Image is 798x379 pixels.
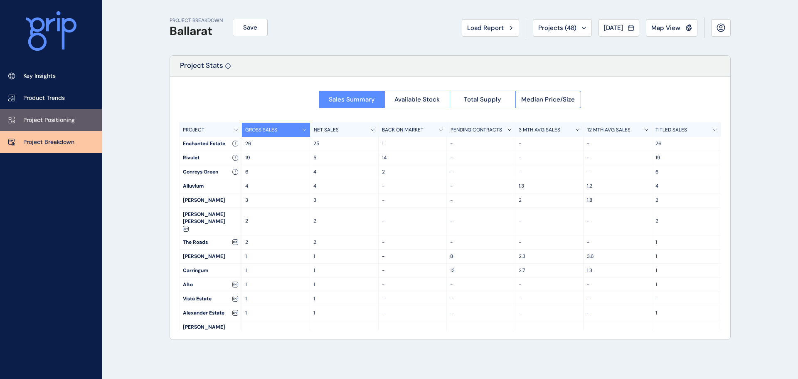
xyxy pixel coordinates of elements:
p: - [382,253,443,260]
p: - [450,281,512,288]
p: 2 [655,218,717,225]
p: - [382,197,443,204]
p: 1 [245,253,307,260]
div: [PERSON_NAME] Views [180,320,241,348]
div: The Roads [180,235,241,249]
p: - [519,154,580,161]
p: 1 [655,281,717,288]
p: 1.3 [587,267,648,274]
p: - [382,267,443,274]
p: 1.3 [519,183,580,190]
div: Carringum [180,264,241,277]
p: 6 [655,168,717,176]
div: Alto [180,278,241,292]
p: Key Insights [23,72,56,80]
p: - [587,310,648,317]
p: BACK ON MARKET [382,126,424,134]
p: - [519,310,580,317]
div: [PERSON_NAME] [PERSON_NAME] [180,208,241,235]
button: [DATE] [598,19,639,37]
p: 3.6 [587,253,648,260]
p: - [313,330,375,337]
p: 1 [382,140,443,147]
div: Alexander Estate [180,306,241,320]
p: 1 [313,267,375,274]
p: 13 [450,267,512,274]
span: Sales Summary [329,95,375,104]
p: - [519,218,580,225]
p: 1 [313,295,375,302]
span: Total Supply [464,95,501,104]
p: PROJECT BREAKDOWN [170,17,223,24]
span: Map View [651,24,680,32]
p: 1.8 [587,197,648,204]
p: Project Breakdown [23,138,74,146]
button: Projects (48) [533,19,592,37]
p: 1.2 [587,183,648,190]
p: - [450,154,512,161]
p: - [450,218,512,225]
p: - [382,310,443,317]
p: 1 [245,281,307,288]
p: 1 [655,267,717,274]
p: GROSS SALES [245,126,277,134]
p: 1 [245,310,307,317]
button: Available Stock [384,91,450,108]
p: NET SALES [313,126,338,134]
p: - [450,183,512,190]
p: - [587,154,648,161]
p: - [587,218,648,225]
span: Median Price/Size [521,95,575,104]
p: Project Stats [180,61,223,76]
h1: Ballarat [170,24,223,38]
p: - [450,330,512,337]
p: Product Trends [23,94,65,102]
p: 1 [245,295,307,302]
p: - [655,295,717,302]
p: 1 [313,281,375,288]
p: 1 [313,253,375,260]
p: 2.7 [519,267,580,274]
p: - [519,140,580,147]
p: - [655,330,717,337]
div: Conroys Green [180,165,241,179]
div: Alluvium [180,179,241,193]
p: 8 [450,253,512,260]
p: 4 [245,183,307,190]
p: 25 [313,140,375,147]
div: Vista Estate [180,292,241,306]
p: - [450,140,512,147]
p: 2 [655,197,717,204]
p: - [450,197,512,204]
span: Available Stock [394,95,440,104]
p: - [450,168,512,176]
p: 2 [313,239,375,246]
p: 3 [313,197,375,204]
p: 1 [245,267,307,274]
p: 26 [655,140,717,147]
span: Save [243,23,257,32]
p: 2 [245,239,307,246]
p: - [519,281,580,288]
p: - [519,168,580,176]
p: - [245,330,307,337]
div: [PERSON_NAME] [180,193,241,207]
p: - [382,281,443,288]
button: Sales Summary [319,91,384,108]
p: 2 [245,218,307,225]
p: Project Positioning [23,116,75,124]
span: Load Report [467,24,504,32]
button: Total Supply [450,91,515,108]
p: 3 [245,197,307,204]
span: Projects ( 48 ) [538,24,576,32]
p: - [382,295,443,302]
p: 1 [655,253,717,260]
p: 4 [313,183,375,190]
p: 4 [313,168,375,176]
p: - [382,183,443,190]
p: 5 [313,154,375,161]
p: 2 [313,218,375,225]
p: - [519,295,580,302]
p: PROJECT [183,126,204,134]
p: - [450,239,512,246]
